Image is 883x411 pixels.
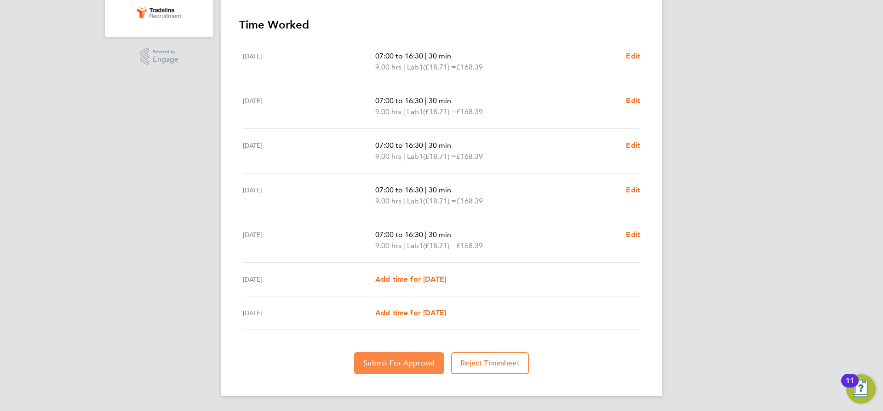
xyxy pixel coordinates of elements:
span: Powered by [153,48,178,56]
div: 11 [846,381,854,393]
span: 9.00 hrs [375,241,401,250]
span: Lab1 [407,196,423,207]
span: Lab1 [407,240,423,251]
span: (£18.71) = [423,241,456,250]
span: Lab1 [407,62,423,73]
span: Edit [626,230,640,239]
h3: Time Worked [239,17,644,32]
span: | [425,141,427,150]
span: Lab1 [407,106,423,117]
img: tradelinerecruitment-logo-retina.png [135,6,183,20]
span: 30 min [429,185,451,194]
span: | [403,197,405,205]
div: [DATE] [243,307,375,318]
a: Edit [626,185,640,196]
div: [DATE] [243,229,375,251]
span: £168.39 [456,197,483,205]
span: £168.39 [456,107,483,116]
span: | [403,63,405,71]
span: £168.39 [456,152,483,161]
a: Edit [626,140,640,151]
span: Edit [626,96,640,105]
div: [DATE] [243,185,375,207]
span: 07:00 to 16:30 [375,230,423,239]
a: Add time for [DATE] [375,274,446,285]
div: [DATE] [243,51,375,73]
span: (£18.71) = [423,152,456,161]
span: 30 min [429,52,451,60]
span: (£18.71) = [423,107,456,116]
span: 9.00 hrs [375,107,401,116]
span: 30 min [429,141,451,150]
span: 9.00 hrs [375,63,401,71]
button: Open Resource Center, 11 new notifications [846,374,876,404]
a: Edit [626,51,640,62]
span: 30 min [429,96,451,105]
span: £168.39 [456,63,483,71]
span: (£18.71) = [423,197,456,205]
span: £168.39 [456,241,483,250]
a: Powered byEngage [140,48,179,65]
span: Reject Timesheet [460,359,520,368]
span: Edit [626,185,640,194]
span: | [403,241,405,250]
span: | [403,107,405,116]
div: [DATE] [243,95,375,117]
span: | [425,230,427,239]
span: 9.00 hrs [375,152,401,161]
span: Add time for [DATE] [375,308,446,317]
span: Engage [153,56,178,64]
a: Go to home page [116,6,202,20]
span: Edit [626,52,640,60]
a: Add time for [DATE] [375,307,446,318]
span: | [403,152,405,161]
a: Edit [626,95,640,106]
span: | [425,96,427,105]
span: Submit For Approval [363,359,435,368]
span: (£18.71) = [423,63,456,71]
span: Lab1 [407,151,423,162]
a: Edit [626,229,640,240]
div: [DATE] [243,274,375,285]
span: 9.00 hrs [375,197,401,205]
div: [DATE] [243,140,375,162]
span: 07:00 to 16:30 [375,141,423,150]
span: 30 min [429,230,451,239]
span: | [425,185,427,194]
span: 07:00 to 16:30 [375,185,423,194]
span: | [425,52,427,60]
span: Add time for [DATE] [375,275,446,284]
span: 07:00 to 16:30 [375,96,423,105]
button: Reject Timesheet [451,352,529,374]
span: 07:00 to 16:30 [375,52,423,60]
button: Submit For Approval [354,352,444,374]
span: Edit [626,141,640,150]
